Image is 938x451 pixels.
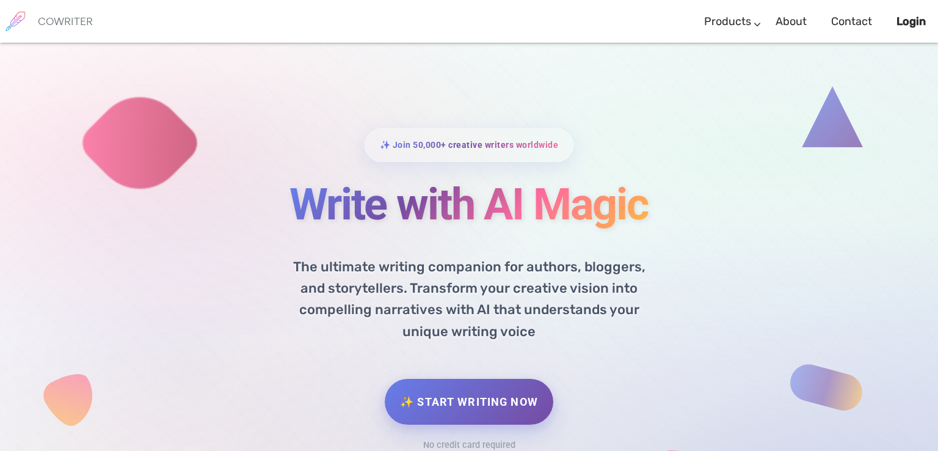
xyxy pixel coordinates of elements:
a: ✨ Start Writing Now [385,379,553,425]
span: AI Magic [484,178,649,230]
h1: Write with [173,180,765,229]
span: ✨ Join 50,000+ creative writers worldwide [380,136,559,154]
p: The ultimate writing companion for authors, bloggers, and storytellers. Transform your creative v... [271,247,667,342]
